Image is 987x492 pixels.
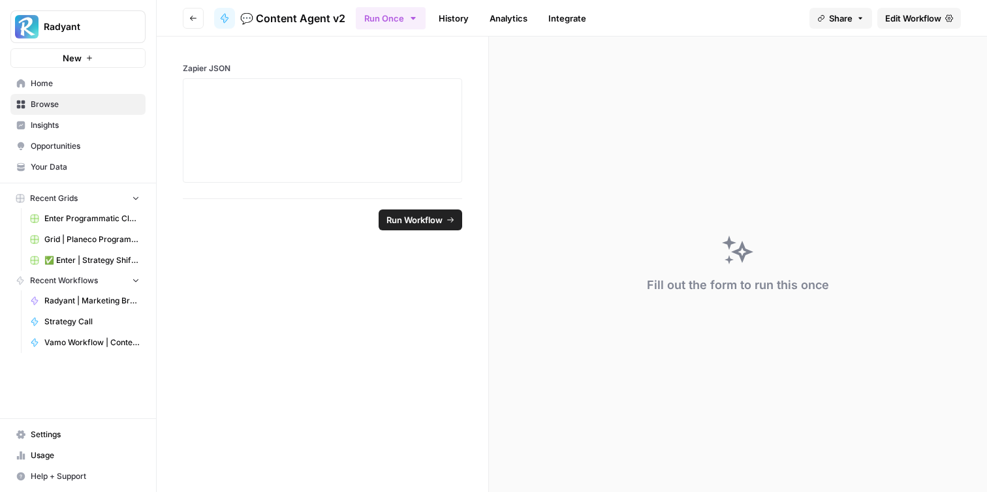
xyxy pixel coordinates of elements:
span: Your Data [31,161,140,173]
span: Radyant | Marketing Breakdowns | Newsletter [44,295,140,307]
a: Insights [10,115,146,136]
a: ✅ Enter | Strategy Shift 2025 | Blog Posts Update [24,250,146,271]
span: Grid | Planeco Programmatic Cluster [44,234,140,245]
span: Insights [31,119,140,131]
span: 💬 Content Agent v2 [240,10,345,26]
span: Share [829,12,853,25]
span: Run Workflow [386,213,443,226]
a: Settings [10,424,146,445]
span: ✅ Enter | Strategy Shift 2025 | Blog Posts Update [44,254,140,266]
span: Recent Workflows [30,275,98,286]
span: Home [31,78,140,89]
span: Help + Support [31,470,140,482]
a: Browse [10,94,146,115]
a: Edit Workflow [877,8,961,29]
button: New [10,48,146,68]
div: Fill out the form to run this once [647,276,829,294]
button: Recent Workflows [10,271,146,290]
button: Run Once [356,7,426,29]
a: Analytics [482,8,535,29]
span: New [63,52,82,65]
span: Recent Grids [30,192,78,204]
span: Usage [31,450,140,461]
a: Your Data [10,157,146,177]
span: Edit Workflow [885,12,941,25]
a: Enter Programmatic Cluster Wärmepumpe Förderung + Local [24,208,146,229]
span: Opportunities [31,140,140,152]
button: Help + Support [10,466,146,487]
a: 💬 Content Agent v2 [214,8,345,29]
a: Strategy Call [24,311,146,332]
img: Radyant Logo [15,15,39,38]
span: Settings [31,429,140,440]
button: Workspace: Radyant [10,10,146,43]
span: Strategy Call [44,316,140,328]
button: Share [809,8,872,29]
a: Vamo Workflow | Content Update Sie zu du [24,332,146,353]
button: Recent Grids [10,189,146,208]
a: Home [10,73,146,94]
a: History [431,8,477,29]
span: Enter Programmatic Cluster Wärmepumpe Förderung + Local [44,213,140,224]
span: Browse [31,99,140,110]
a: Grid | Planeco Programmatic Cluster [24,229,146,250]
label: Zapier JSON [183,63,462,74]
a: Radyant | Marketing Breakdowns | Newsletter [24,290,146,311]
a: Usage [10,445,146,466]
span: Radyant [44,20,123,33]
button: Run Workflow [379,209,462,230]
a: Opportunities [10,136,146,157]
span: Vamo Workflow | Content Update Sie zu du [44,337,140,348]
a: Integrate [540,8,594,29]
